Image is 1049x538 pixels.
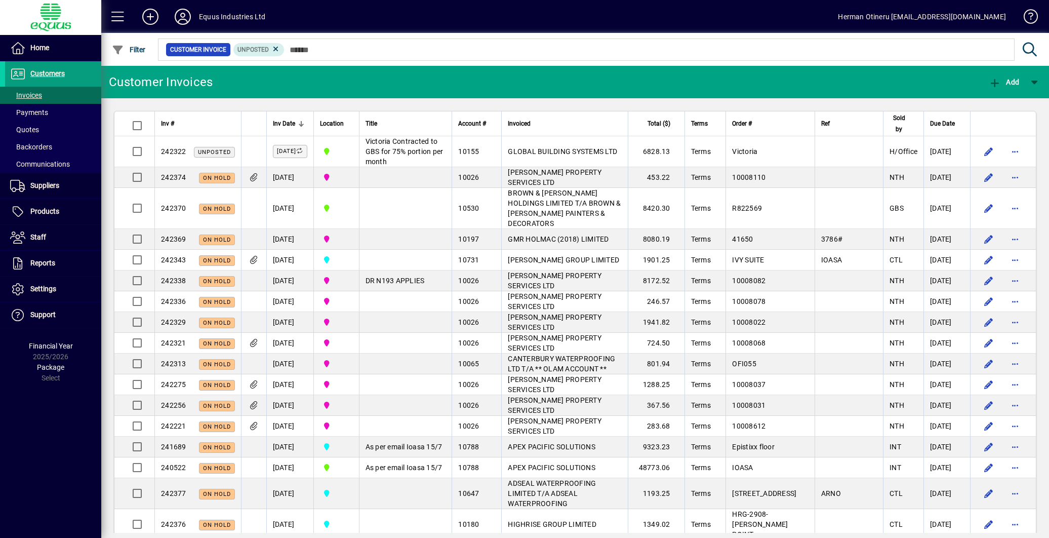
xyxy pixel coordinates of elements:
[161,277,186,285] span: 242338
[821,489,841,497] span: ARNO
[458,147,479,156] span: 10155
[628,136,684,167] td: 6828.13
[1007,273,1023,289] button: More options
[981,231,997,247] button: Edit
[320,275,353,286] span: 2N NORTHERN
[691,235,711,243] span: Terms
[981,485,997,502] button: Edit
[167,8,199,26] button: Profile
[458,235,479,243] span: 10197
[320,254,353,265] span: 3C CENTRAL
[508,520,596,528] span: HIGHRISE GROUP LIMITED
[732,147,757,156] span: Victoria
[266,312,313,333] td: [DATE]
[161,520,186,528] span: 242376
[5,225,101,250] a: Staff
[923,271,970,291] td: [DATE]
[266,416,313,437] td: [DATE]
[366,118,377,129] span: Title
[161,380,186,389] span: 242275
[320,118,353,129] div: Location
[30,207,59,215] span: Products
[989,78,1019,86] span: Add
[320,441,353,452] span: 3C CENTRAL
[890,173,904,181] span: NTH
[203,340,231,347] span: On hold
[266,437,313,457] td: [DATE]
[266,333,313,354] td: [DATE]
[203,465,231,472] span: On hold
[112,46,146,54] span: Filter
[890,204,904,212] span: GBS
[458,520,479,528] span: 10180
[732,339,765,347] span: 10008068
[691,401,711,409] span: Terms
[508,417,601,435] span: [PERSON_NAME] PROPERTY SERVICES LTD
[458,380,479,389] span: 10026
[930,118,955,129] span: Due Date
[5,156,101,173] a: Communications
[732,489,796,497] span: [STREET_ADDRESS]
[458,489,479,497] span: 10647
[890,318,904,326] span: NTH
[508,235,609,243] span: GMR HOLMAC (2018) LIMITED
[691,489,711,497] span: Terms
[203,206,231,212] span: On hold
[732,464,753,472] span: IOASA
[161,401,186,409] span: 242256
[458,318,479,326] span: 10026
[628,312,684,333] td: 1941.82
[273,118,295,129] span: Inv Date
[161,118,174,129] span: Inv #
[10,108,48,117] span: Payments
[458,464,479,472] span: 10788
[628,229,684,250] td: 8080.19
[923,437,970,457] td: [DATE]
[1007,293,1023,310] button: More options
[458,422,479,430] span: 10026
[628,271,684,291] td: 8172.52
[161,443,186,451] span: 241689
[1007,252,1023,268] button: More options
[266,167,313,188] td: [DATE]
[320,379,353,390] span: 2N NORTHERN
[366,277,425,285] span: DR N193 APPLIES
[266,229,313,250] td: [DATE]
[508,256,619,264] span: [PERSON_NAME] GROUP LIMITED
[1007,397,1023,413] button: More options
[981,252,997,268] button: Edit
[732,173,765,181] span: 10008110
[923,374,970,395] td: [DATE]
[732,422,765,430] span: 10008612
[981,356,997,372] button: Edit
[508,375,601,394] span: [PERSON_NAME] PROPERTY SERVICES LTD
[691,173,711,181] span: Terms
[203,403,231,409] span: On hold
[508,443,595,451] span: APEX PACIFIC SOLUTIONS
[273,145,307,158] label: [DATE]
[1007,439,1023,455] button: More options
[233,43,285,56] mat-chip: Customer Invoice Status: Unposted
[732,318,765,326] span: 10008022
[5,121,101,138] a: Quotes
[628,416,684,437] td: 283.68
[30,181,59,189] span: Suppliers
[890,401,904,409] span: NTH
[508,118,622,129] div: Invoiced
[691,147,711,156] span: Terms
[923,188,970,229] td: [DATE]
[203,361,231,368] span: On hold
[691,318,711,326] span: Terms
[732,235,753,243] span: 41650
[320,296,353,307] span: 2N NORTHERN
[458,277,479,285] span: 10026
[266,250,313,271] td: [DATE]
[981,459,997,476] button: Edit
[1007,376,1023,393] button: More options
[821,256,842,264] span: IOASA
[691,422,711,430] span: Terms
[161,489,186,497] span: 242377
[628,374,684,395] td: 1288.25
[320,519,353,530] span: 3C CENTRAL
[628,478,684,509] td: 1193.25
